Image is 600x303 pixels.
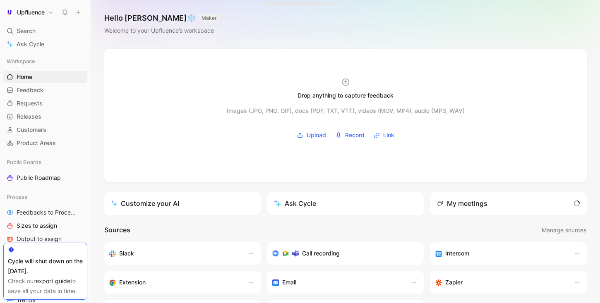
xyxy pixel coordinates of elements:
[3,55,87,67] div: Workspace
[17,139,56,147] span: Product Areas
[17,174,61,182] span: Public Roadmap
[3,172,87,184] a: Public Roadmap
[17,26,36,36] span: Search
[104,13,219,23] h1: Hello [PERSON_NAME]❄️
[17,112,41,121] span: Releases
[3,124,87,136] a: Customers
[272,248,412,258] div: Record & transcribe meetings from Zoom, Meet & Teams.
[3,191,87,258] div: ProcessFeedbacks to ProcessSizes to assignOutput to assignBusiness Focus to assign
[274,198,316,208] div: Ask Cycle
[227,106,465,116] div: Images (JPG, PNG, GIF), docs (PDF, TXT, VTT), videos (MOV, MP4), audio (MP3, WAV)
[111,198,179,208] div: Customize your AI
[3,156,87,184] div: Public BoardsPublic Roadmap
[435,248,565,258] div: Sync your customers, send feedback and get updates in Intercom
[104,225,130,236] h2: Sources
[3,71,87,83] a: Home
[17,9,45,16] h1: Upfluence
[3,7,55,18] button: UpfluenceUpfluence
[109,248,239,258] div: Sync your customers, send feedback and get updates in Slack
[3,206,87,219] a: Feedbacks to Process
[294,129,329,141] button: Upload
[17,235,62,243] span: Output to assign
[17,126,46,134] span: Customers
[8,256,83,276] div: Cycle will shut down on the [DATE].
[3,84,87,96] a: Feedback
[3,219,87,232] a: Sizes to assign
[307,130,326,140] span: Upload
[3,137,87,149] a: Product Areas
[119,277,146,287] h3: Extension
[17,39,44,49] span: Ask Cycle
[542,225,586,235] span: Manage sources
[445,277,463,287] h3: Zapier
[17,73,32,81] span: Home
[119,248,134,258] h3: Slack
[345,130,365,140] span: Record
[282,277,296,287] h3: Email
[104,192,261,215] a: Customize your AI
[267,192,424,215] button: Ask Cycle
[3,110,87,123] a: Releases
[3,97,87,110] a: Requests
[437,198,487,208] div: My meetings
[435,277,565,287] div: Capture feedback from thousands of sources with Zapier (survey results, recordings, sheets, etc).
[17,222,57,230] span: Sizes to assign
[3,25,87,37] div: Search
[36,277,70,284] a: export guide
[298,91,394,100] div: Drop anything to capture feedback
[7,193,27,201] span: Process
[272,277,402,287] div: Forward emails to your feedback inbox
[371,129,397,141] button: Link
[332,129,367,141] button: Record
[3,38,87,50] a: Ask Cycle
[3,233,87,245] a: Output to assign
[17,99,43,107] span: Requests
[7,57,35,65] span: Workspace
[3,156,87,168] div: Public Boards
[445,248,469,258] h3: Intercom
[8,276,83,296] div: Check our to save all your data in time.
[104,26,219,36] div: Welcome to your Upfluence’s workspace
[109,277,239,287] div: Capture feedback from anywhere on the web
[541,225,587,236] button: Manage sources
[383,130,394,140] span: Link
[199,14,219,22] button: MAKER
[302,248,340,258] h3: Call recording
[17,86,43,94] span: Feedback
[7,158,41,166] span: Public Boards
[3,191,87,203] div: Process
[5,8,14,17] img: Upfluence
[17,208,76,217] span: Feedbacks to Process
